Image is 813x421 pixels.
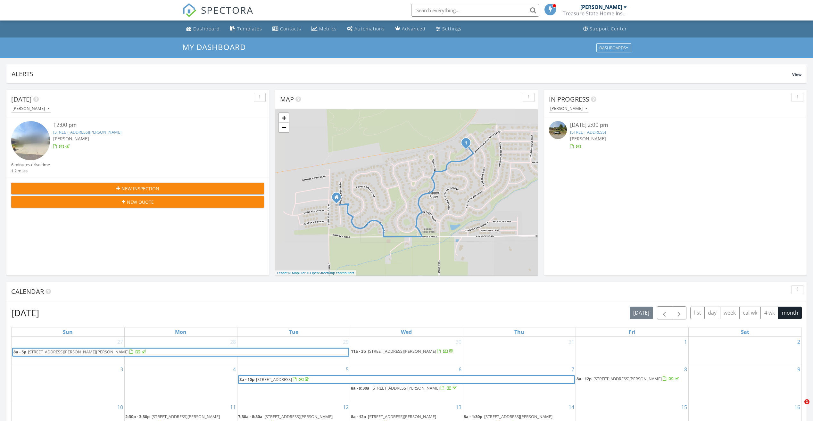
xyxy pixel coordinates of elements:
[402,26,426,32] div: Advanced
[596,43,631,52] button: Dashboards
[184,23,222,35] a: Dashboard
[237,337,350,364] td: Go to July 29, 2025
[580,4,622,10] div: [PERSON_NAME]
[351,348,366,354] span: 11a - 3p
[792,72,801,77] span: View
[12,364,124,402] td: Go to August 3, 2025
[342,402,350,412] a: Go to August 12, 2025
[11,121,50,160] img: streetview
[12,348,349,357] a: 8a - 5p [STREET_ADDRESS][PERSON_NAME][PERSON_NAME]
[400,327,413,336] a: Wednesday
[119,364,124,375] a: Go to August 3, 2025
[62,327,74,336] a: Sunday
[124,337,237,364] td: Go to July 28, 2025
[570,129,606,135] a: [STREET_ADDRESS]
[116,402,124,412] a: Go to August 10, 2025
[275,270,356,276] div: |
[683,364,688,375] a: Go to August 8, 2025
[433,23,464,35] a: Settings
[570,364,576,375] a: Go to August 7, 2025
[174,327,188,336] a: Monday
[465,141,467,145] i: 1
[11,196,264,208] button: New Quote
[466,143,470,146] div: 3208 Harrier Ln, Billings, MT 59106
[201,3,253,17] span: SPECTORA
[796,337,801,347] a: Go to August 2, 2025
[270,23,304,35] a: Contacts
[683,337,688,347] a: Go to August 1, 2025
[11,121,264,174] a: 12:00 pm [STREET_ADDRESS][PERSON_NAME] [PERSON_NAME] 6 minutes drive time 1.2 miles
[778,307,802,319] button: month
[350,337,463,364] td: Go to July 30, 2025
[454,402,463,412] a: Go to August 13, 2025
[599,45,628,50] div: Dashboards
[627,327,637,336] a: Friday
[13,349,27,356] span: 8a - 5p
[630,307,653,319] button: [DATE]
[550,106,587,111] div: [PERSON_NAME]
[239,376,574,383] a: 8a - 10p [STREET_ADDRESS]
[280,95,294,103] span: Map
[577,376,592,382] span: 8a - 12p
[344,364,350,375] a: Go to August 5, 2025
[739,307,761,319] button: cal wk
[351,348,454,354] a: 11a - 3p [STREET_ADDRESS][PERSON_NAME]
[454,337,463,347] a: Go to July 30, 2025
[11,183,264,194] button: New Inspection
[256,376,292,382] span: [STREET_ADDRESS]
[354,26,385,32] div: Automations
[351,385,458,391] a: 8a - 9:30a [STREET_ADDRESS][PERSON_NAME]
[690,307,705,319] button: list
[567,402,576,412] a: Go to August 14, 2025
[237,364,350,402] td: Go to August 5, 2025
[53,129,121,135] a: [STREET_ADDRESS][PERSON_NAME]
[593,376,662,382] span: [STREET_ADDRESS][PERSON_NAME]
[351,414,366,419] span: 8a - 12p
[563,10,627,17] div: Treasure State Home Inspections LLC
[319,26,337,32] div: Metrics
[581,23,630,35] a: Support Center
[12,337,124,364] td: Go to July 27, 2025
[704,307,720,319] button: day
[457,364,463,375] a: Go to August 6, 2025
[344,23,387,35] a: Automations (Basic)
[368,348,436,354] span: [STREET_ADDRESS][PERSON_NAME]
[237,26,262,32] div: Templates
[125,414,150,419] span: 2:30p - 3:30p
[11,287,44,296] span: Calendar
[549,121,567,139] img: streetview
[307,271,354,275] a: © OpenStreetMap contributors
[336,197,340,201] div: 3395 Olympic Boulevard Apartment #17, Billings MT 59106
[804,399,809,404] span: 1
[549,95,589,103] span: In Progress
[464,414,482,419] span: 8a - 1:30p
[288,327,300,336] a: Tuesday
[11,306,39,319] h2: [DATE]
[13,349,348,356] a: 8a - 5p [STREET_ADDRESS][PERSON_NAME][PERSON_NAME]
[11,104,51,113] button: [PERSON_NAME]
[11,95,32,103] span: [DATE]
[342,337,350,347] a: Go to July 29, 2025
[239,376,255,383] span: 8a - 10p
[28,349,129,355] span: [STREET_ADDRESS][PERSON_NAME][PERSON_NAME]
[689,337,801,364] td: Go to August 2, 2025
[288,271,306,275] a: © MapTiler
[351,384,462,392] a: 8a - 9:30a [STREET_ADDRESS][PERSON_NAME]
[238,414,262,419] span: 7:30a - 8:30a
[53,121,243,129] div: 12:00 pm
[229,402,237,412] a: Go to August 11, 2025
[570,136,606,142] span: [PERSON_NAME]
[12,70,792,78] div: Alerts
[232,364,237,375] a: Go to August 4, 2025
[229,337,237,347] a: Go to July 28, 2025
[577,376,680,382] a: 8a - 12p [STREET_ADDRESS][PERSON_NAME]
[576,337,689,364] td: Go to August 1, 2025
[680,402,688,412] a: Go to August 15, 2025
[182,9,253,22] a: SPECTORA
[193,26,220,32] div: Dashboard
[351,385,369,391] span: 8a - 9:30a
[238,375,575,384] a: 8a - 10p [STREET_ADDRESS]
[279,113,289,123] a: Zoom in
[277,271,287,275] a: Leaflet
[720,307,740,319] button: week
